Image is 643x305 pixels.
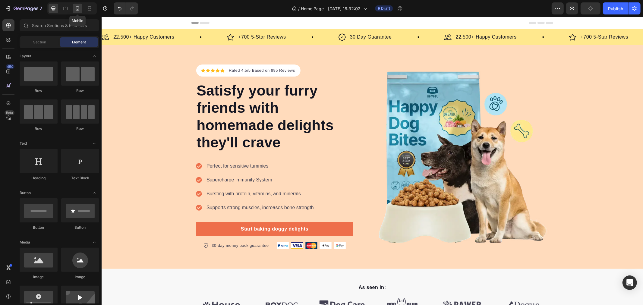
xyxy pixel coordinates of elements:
div: Beta [5,110,14,115]
div: Button [20,225,58,230]
p: Satisfy your furry friends with homemade delights they'll crave [95,65,251,134]
img: 495611768014373769-015d044c-5724-4b41-8847-1f399323f372.svg [215,280,266,297]
iframe: Design area [102,17,643,305]
p: Supports strong muscles, increases bone strength [105,187,212,194]
div: Publish [608,5,623,12]
span: Toggle open [90,51,99,61]
span: Text [20,141,27,146]
img: 495611768014373769-7c4ce677-e43d-468f-bde9-8096624ab504.svg [336,280,387,297]
span: Section [33,39,46,45]
p: Perfect for sensitive tummies [105,146,212,153]
p: Rated 4.5/5 Based on 895 Reviews [127,51,194,57]
img: 495611768014373769-981e6b24-84f2-4fdd-aaee-bd19adeed4df.svg [94,280,146,297]
img: 495611768014373769-b5058420-69ea-48aa-aeae-7d446ad28bcc.svg [396,280,447,297]
div: Text Block [61,175,99,181]
p: 7 [39,5,42,12]
span: Element [72,39,86,45]
div: Heading [20,175,58,181]
div: Image [61,274,99,280]
span: Draft [381,6,390,11]
button: Publish [603,2,628,14]
a: Start baking doggy delights [94,205,252,219]
span: Home Page - [DATE] 18:32:02 [301,5,361,12]
div: Row [61,126,99,131]
p: As seen in: [95,267,446,274]
div: Open Intercom Messenger [623,275,637,290]
div: Start baking doggy delights [139,209,207,216]
img: Pet_Food_Supplies_-_One_Product_Store.webp [275,54,447,226]
span: Toggle open [90,237,99,247]
p: 30-day money back guarantee [110,226,167,232]
span: Toggle open [90,139,99,148]
div: Row [20,126,58,131]
img: 495611768014373769-8f5bddfa-9d08-4d4c-b7cb-d365afa8f1ce.svg [275,280,326,297]
div: Row [20,88,58,93]
div: 450 [6,64,14,69]
button: 7 [2,2,45,14]
img: 495611768014373769-47762bdc-c92b-46d1-973d-50401e2847fe.png [175,225,244,232]
div: Button [61,225,99,230]
span: Toggle open [90,188,99,198]
div: Undo/Redo [114,2,138,14]
span: / [298,5,300,12]
p: Supercharge immunity System [105,159,212,167]
div: Row [61,88,99,93]
span: Layout [20,53,31,59]
p: Bursting with protein, vitamins, and minerals [105,173,212,181]
img: 495611768014373769-845474b4-0199-44d2-b62b-62102d00c11f.svg [155,280,206,297]
input: Search Sections & Elements [20,19,99,31]
div: Image [20,274,58,280]
span: Button [20,190,31,196]
span: Media [20,240,30,245]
